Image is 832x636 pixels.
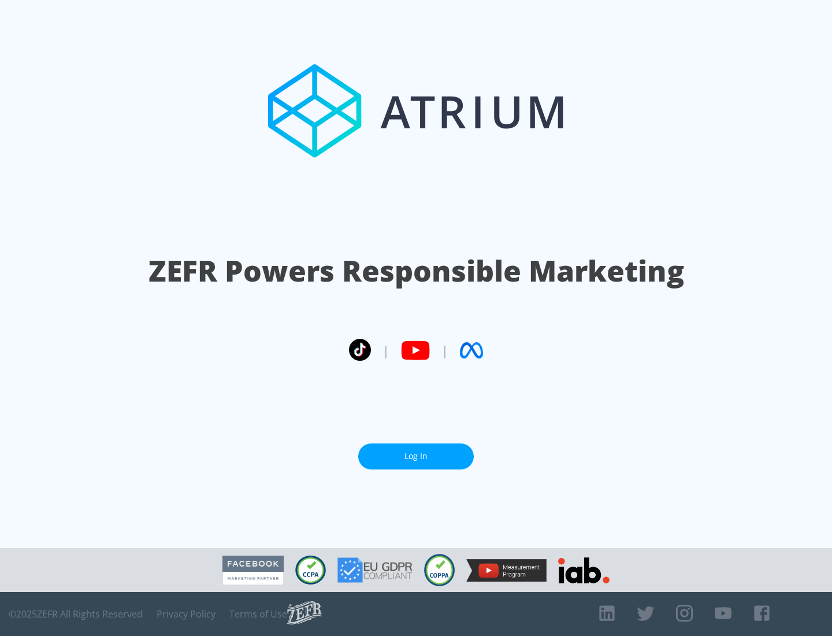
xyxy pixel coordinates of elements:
img: IAB [558,557,610,583]
a: Terms of Use [229,608,287,620]
img: GDPR Compliant [337,557,413,583]
h1: ZEFR Powers Responsible Marketing [148,251,684,291]
a: Log In [358,443,474,469]
img: COPPA Compliant [424,554,455,586]
span: | [441,342,448,359]
img: YouTube Measurement Program [466,559,547,582]
span: | [382,342,389,359]
img: CCPA Compliant [295,556,326,585]
a: Privacy Policy [157,608,216,620]
span: © 2025 ZEFR All Rights Reserved [9,608,143,620]
img: Facebook Marketing Partner [222,556,284,585]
